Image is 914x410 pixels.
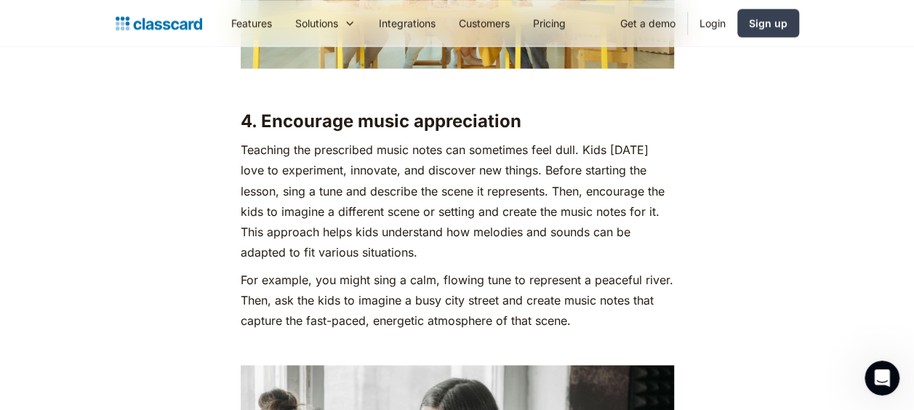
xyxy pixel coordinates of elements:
[521,7,577,39] a: Pricing
[367,7,447,39] a: Integrations
[295,15,338,31] div: Solutions
[241,140,674,262] p: Teaching the prescribed music notes can sometimes feel dull. Kids [DATE] love to experiment, inno...
[241,337,674,358] p: ‍
[116,13,202,33] a: home
[609,7,687,39] a: Get a demo
[447,7,521,39] a: Customers
[688,7,737,39] a: Login
[865,361,899,395] iframe: Intercom live chat
[737,9,799,37] a: Sign up
[220,7,284,39] a: Features
[749,15,787,31] div: Sign up
[241,76,674,96] p: ‍
[284,7,367,39] div: Solutions
[241,110,521,132] strong: 4. Encourage music appreciation
[241,269,674,330] p: For example, you might sing a calm, flowing tune to represent a peaceful river. Then, ask the kid...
